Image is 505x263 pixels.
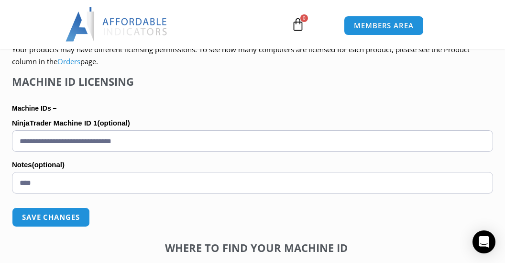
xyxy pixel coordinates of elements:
[97,119,130,127] span: (optional)
[344,16,424,35] a: MEMBERS AREA
[12,207,90,227] button: Save changes
[300,14,308,22] span: 0
[472,230,495,253] div: Open Intercom Messenger
[24,241,488,254] h4: Where to find your Machine ID
[354,22,414,29] span: MEMBERS AREA
[66,7,168,42] img: LogoAI | Affordable Indicators – NinjaTrader
[12,116,493,130] label: NinjaTrader Machine ID 1
[12,75,493,88] h4: Machine ID Licensing
[12,104,56,112] strong: Machine IDs –
[277,11,319,38] a: 0
[32,160,65,169] span: (optional)
[57,57,80,66] a: Orders
[12,158,493,172] label: Notes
